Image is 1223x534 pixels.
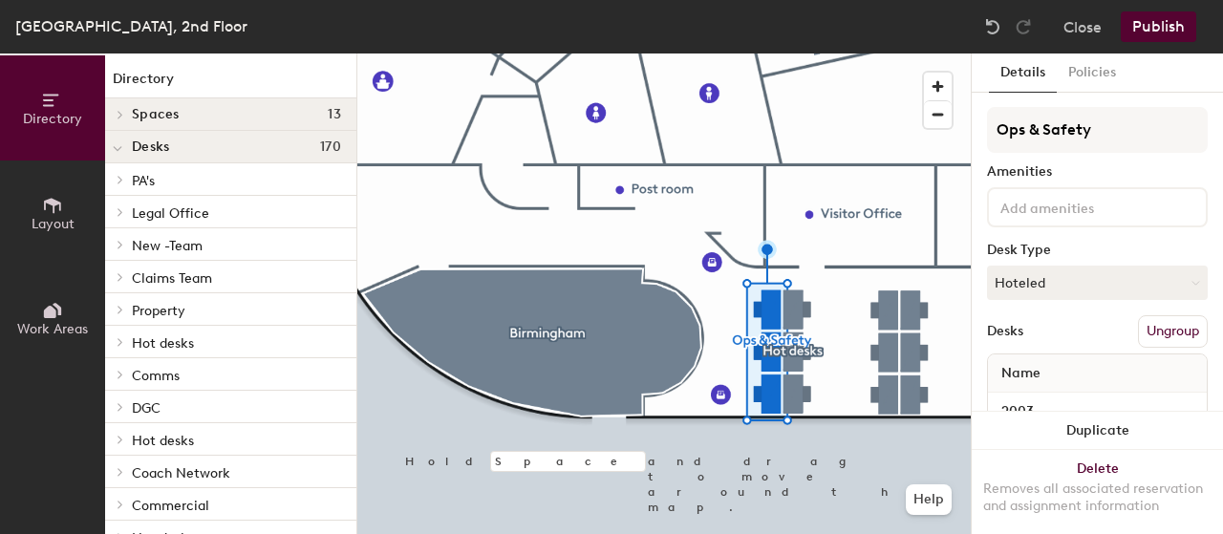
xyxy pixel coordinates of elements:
[132,433,194,449] span: Hot desks
[992,398,1203,425] input: Unnamed desk
[328,107,341,122] span: 13
[132,465,230,481] span: Coach Network
[983,17,1002,36] img: Undo
[1057,53,1127,93] button: Policies
[320,139,341,155] span: 170
[989,53,1057,93] button: Details
[1063,11,1102,42] button: Close
[132,205,209,222] span: Legal Office
[132,303,185,319] span: Property
[15,14,247,38] div: [GEOGRAPHIC_DATA], 2nd Floor
[23,111,82,127] span: Directory
[132,400,161,417] span: DGC
[1138,315,1208,348] button: Ungroup
[132,498,209,514] span: Commercial
[987,266,1208,300] button: Hoteled
[1121,11,1196,42] button: Publish
[132,173,155,189] span: PA's
[997,195,1169,218] input: Add amenities
[987,243,1208,258] div: Desk Type
[132,139,169,155] span: Desks
[132,107,180,122] span: Spaces
[132,238,203,254] span: New -Team
[132,368,180,384] span: Comms
[987,324,1023,339] div: Desks
[105,69,356,98] h1: Directory
[32,216,75,232] span: Layout
[972,450,1223,534] button: DeleteRemoves all associated reservation and assignment information
[17,321,88,337] span: Work Areas
[987,164,1208,180] div: Amenities
[906,484,952,515] button: Help
[1014,17,1033,36] img: Redo
[132,335,194,352] span: Hot desks
[992,356,1050,391] span: Name
[983,481,1212,515] div: Removes all associated reservation and assignment information
[972,412,1223,450] button: Duplicate
[132,270,212,287] span: Claims Team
